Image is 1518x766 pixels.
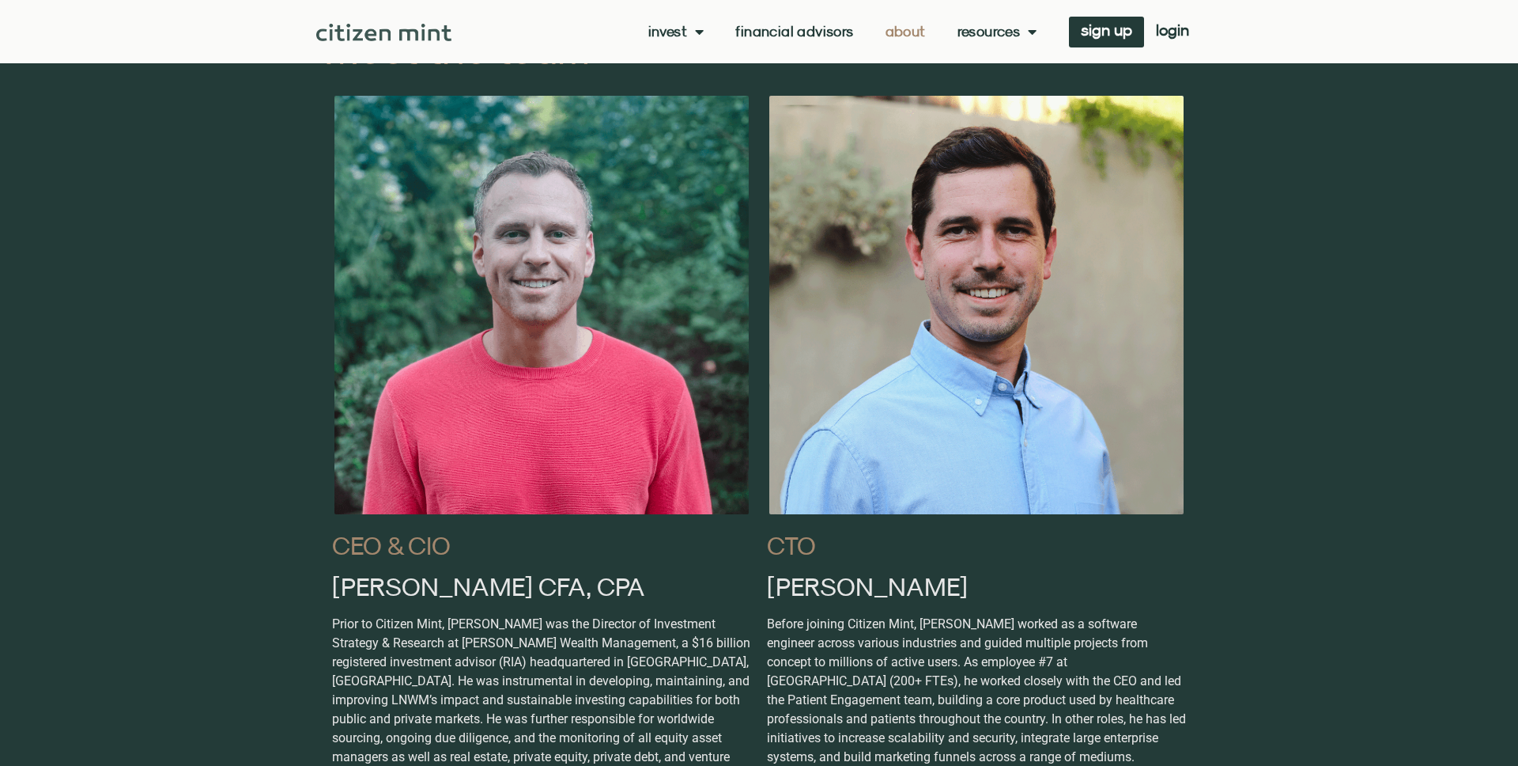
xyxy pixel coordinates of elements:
a: About [885,24,926,40]
h2: Meet the team [324,29,1194,70]
span: sign up [1081,25,1132,36]
a: Financial Advisors [735,24,853,40]
a: login [1144,17,1201,47]
img: Citizen Mint [316,24,451,41]
a: sign up [1069,17,1144,47]
span: login [1156,25,1189,36]
nav: Menu [648,24,1037,40]
h2: [PERSON_NAME] CFA, CPA [332,574,751,599]
h2: [PERSON_NAME] [767,574,1186,599]
a: Resources [957,24,1037,40]
a: Invest [648,24,704,40]
h2: CEO & CIO [332,533,751,558]
h2: CTO [767,533,1186,558]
